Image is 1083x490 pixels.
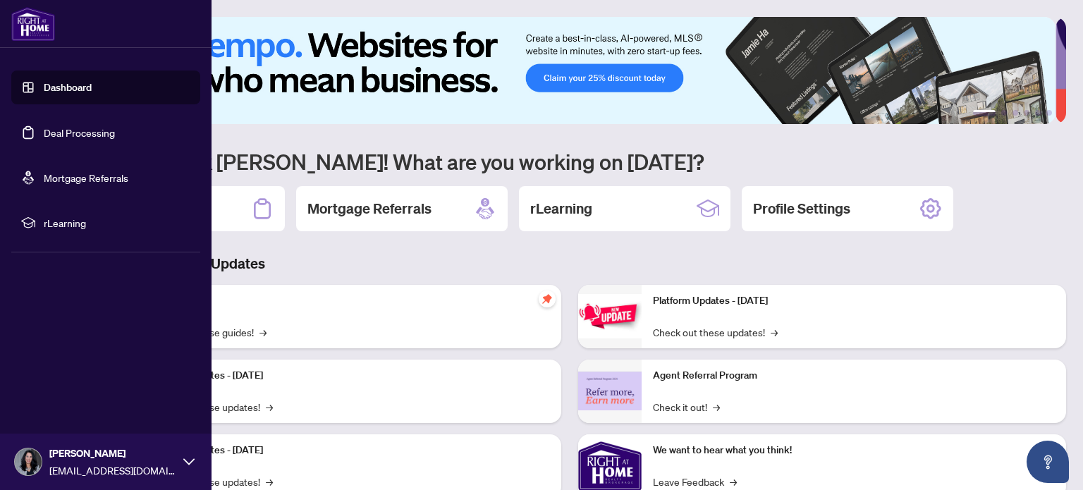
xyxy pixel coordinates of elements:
[73,17,1056,124] img: Slide 0
[578,294,642,338] img: Platform Updates - June 23, 2025
[1024,110,1029,116] button: 4
[148,443,550,458] p: Platform Updates - [DATE]
[266,399,273,415] span: →
[753,199,850,219] h2: Profile Settings
[730,474,737,489] span: →
[653,474,737,489] a: Leave Feedback→
[653,399,720,415] a: Check it out!→
[653,324,778,340] a: Check out these updates!→
[973,110,996,116] button: 1
[11,7,55,41] img: logo
[1001,110,1007,116] button: 2
[653,368,1055,384] p: Agent Referral Program
[148,368,550,384] p: Platform Updates - [DATE]
[713,399,720,415] span: →
[44,126,115,139] a: Deal Processing
[653,293,1055,309] p: Platform Updates - [DATE]
[73,148,1066,175] h1: Welcome back [PERSON_NAME]! What are you working on [DATE]?
[1046,110,1052,116] button: 6
[44,81,92,94] a: Dashboard
[307,199,432,219] h2: Mortgage Referrals
[15,448,42,475] img: Profile Icon
[49,463,176,478] span: [EMAIL_ADDRESS][DOMAIN_NAME]
[148,293,550,309] p: Self-Help
[44,215,190,231] span: rLearning
[530,199,592,219] h2: rLearning
[578,372,642,410] img: Agent Referral Program
[1012,110,1018,116] button: 3
[1027,441,1069,483] button: Open asap
[73,254,1066,274] h3: Brokerage & Industry Updates
[539,290,556,307] span: pushpin
[49,446,176,461] span: [PERSON_NAME]
[266,474,273,489] span: →
[259,324,267,340] span: →
[771,324,778,340] span: →
[653,443,1055,458] p: We want to hear what you think!
[1035,110,1041,116] button: 5
[44,171,128,184] a: Mortgage Referrals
